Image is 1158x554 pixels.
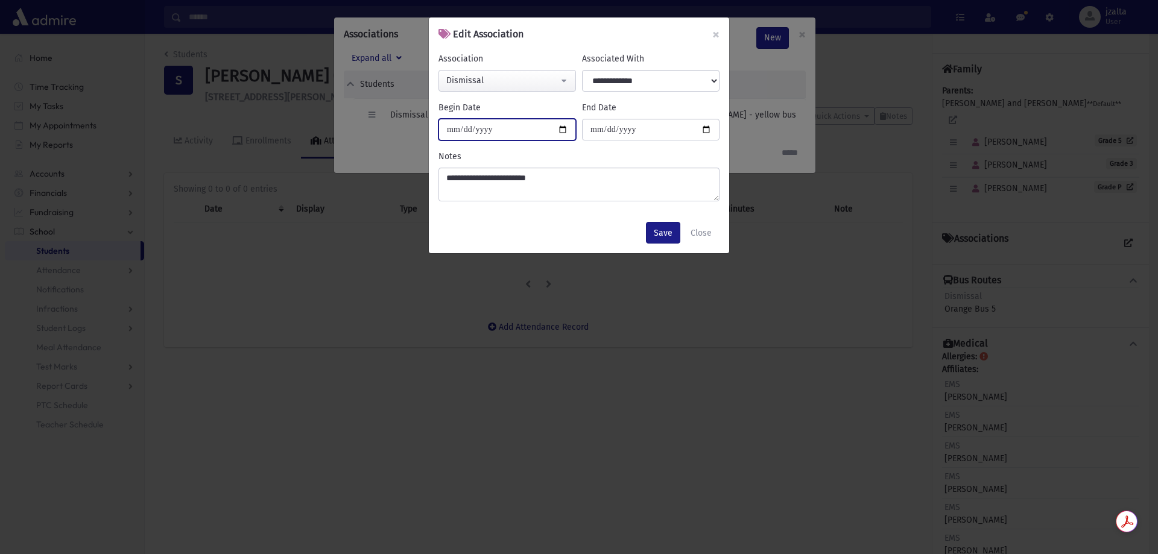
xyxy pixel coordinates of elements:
[438,101,481,114] label: Begin Date
[438,70,576,92] button: Dismissal
[582,101,616,114] label: End Date
[703,17,729,51] button: ×
[438,150,461,163] label: Notes
[438,52,483,65] label: Association
[446,74,558,87] div: Dismissal
[438,27,524,42] h6: Edit Association
[646,222,680,244] button: Save
[683,222,720,244] button: Close
[582,52,644,65] label: Associated With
